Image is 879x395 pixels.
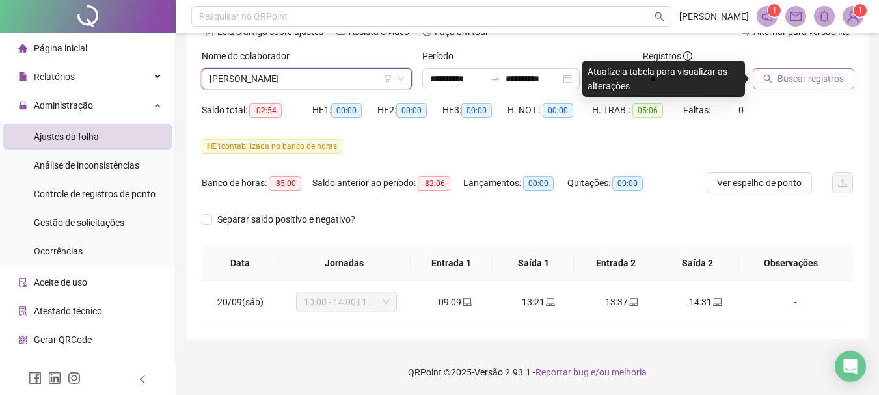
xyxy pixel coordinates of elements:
span: 00:00 [396,103,427,118]
span: [PERSON_NAME] [679,9,749,23]
span: 00:00 [461,103,492,118]
div: HE 3: [442,103,507,118]
span: Atestado técnico [34,306,102,316]
span: -85:00 [269,176,301,191]
span: Administração [34,100,93,111]
span: search [655,12,664,21]
div: Saldo total: [202,103,312,118]
footer: QRPoint © 2025 - 2.93.1 - [176,349,879,395]
span: Versão [474,367,503,377]
span: HE 1 [207,142,221,151]
th: Data [202,245,278,281]
div: H. NOT.: [507,103,592,118]
th: Observações [739,245,843,281]
span: home [18,44,27,53]
th: Jornadas [278,245,411,281]
span: Ver espelho de ponto [717,176,802,190]
span: 1 [772,6,777,15]
span: Controle de registros de ponto [34,189,156,199]
span: Aceite de uso [34,277,87,288]
div: Open Intercom Messenger [835,351,866,382]
span: Buscar registros [778,72,844,86]
span: 0 [738,105,744,115]
span: Registros [643,49,692,63]
th: Entrada 2 [575,245,656,281]
span: 00:00 [331,103,362,118]
div: Lançamentos: [463,176,567,191]
span: contabilizada no banco de horas [202,139,342,154]
span: -82:06 [418,176,450,191]
span: Central de ajuda [34,363,100,374]
div: HE 2: [377,103,442,118]
span: Gestão de solicitações [34,217,124,228]
span: Faltas: [683,105,712,115]
span: 1 [858,6,863,15]
span: Reportar bug e/ou melhoria [535,367,647,377]
span: info-circle [683,51,692,61]
span: Separar saldo positivo e negativo? [212,212,360,226]
div: Atualize a tabela para visualizar as alterações [582,61,745,97]
span: audit [18,278,27,287]
span: file [18,72,27,81]
span: Página inicial [34,43,87,53]
span: FABIO MOREIRA DA SILVA [210,69,404,89]
div: Banco de horas: [202,176,312,191]
button: Buscar registros [753,68,854,89]
span: swap-right [490,74,500,84]
div: Quitações: [567,176,658,191]
span: 00:00 [612,176,643,191]
sup: Atualize o seu contato no menu Meus Dados [854,4,867,17]
span: -02:54 [249,103,282,118]
img: 94405 [843,7,863,26]
span: 00:00 [543,103,573,118]
span: down [397,75,405,83]
button: Ver espelho de ponto [707,172,812,193]
span: notification [761,10,773,22]
div: HE 1: [312,103,377,118]
span: left [138,375,147,384]
span: Ajustes da folha [34,131,99,142]
span: search [763,74,772,83]
span: solution [18,306,27,316]
span: Relatórios [34,72,75,82]
span: mail [790,10,802,22]
span: instagram [68,372,81,385]
span: 10:00 - 14:00 | 15:00 - 19:00 [304,292,389,312]
span: 05:06 [632,103,663,118]
span: 00:00 [523,176,554,191]
span: bell [818,10,830,22]
sup: 1 [768,4,781,17]
span: filter [384,75,392,83]
span: Ocorrências [34,246,83,256]
span: Gerar QRCode [34,334,92,345]
span: Observações [750,256,833,270]
div: H. TRAB.: [592,103,683,118]
th: Saída 2 [656,245,738,281]
span: linkedin [48,372,61,385]
th: Entrada 1 [411,245,493,281]
div: Saldo anterior ao período: [312,176,463,191]
th: Saída 1 [493,245,575,281]
span: lock [18,101,27,110]
span: facebook [29,372,42,385]
span: 20/09(sáb) [217,297,264,307]
span: qrcode [18,335,27,344]
label: Nome do colaborador [202,49,298,63]
label: Período [422,49,462,63]
span: Análise de inconsistências [34,160,139,170]
span: to [490,74,500,84]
